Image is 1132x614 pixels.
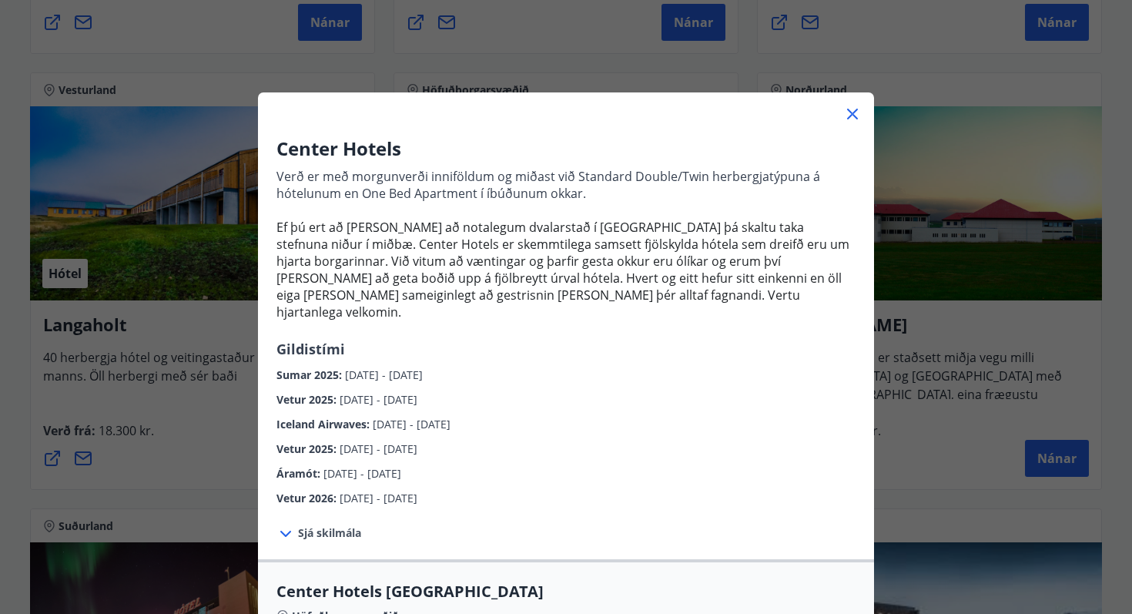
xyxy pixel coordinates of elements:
[276,491,340,505] span: Vetur 2026 :
[323,466,401,481] span: [DATE] - [DATE]
[340,441,417,456] span: [DATE] - [DATE]
[276,466,323,481] span: Áramót :
[276,136,856,162] h3: Center Hotels
[298,525,361,541] span: Sjá skilmála
[276,219,849,320] span: Ef þú ert að [PERSON_NAME] að notalegum dvalarstað í [GEOGRAPHIC_DATA] þá skaltu taka stefnuna ni...
[373,417,450,431] span: [DATE] - [DATE]
[276,417,373,431] span: Iceland Airwaves :
[340,392,417,407] span: [DATE] - [DATE]
[276,441,340,456] span: Vetur 2025 :
[276,367,345,382] span: Sumar 2025 :
[340,491,417,505] span: [DATE] - [DATE]
[345,367,423,382] span: [DATE] - [DATE]
[276,581,856,602] span: Center Hotels [GEOGRAPHIC_DATA]
[276,392,340,407] span: Vetur 2025 :
[276,168,856,202] p: Verð er með morgunverði inniföldum og miðast við Standard Double/Twin herbergjatýpuna á hótelunum...
[276,340,345,358] span: Gildistími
